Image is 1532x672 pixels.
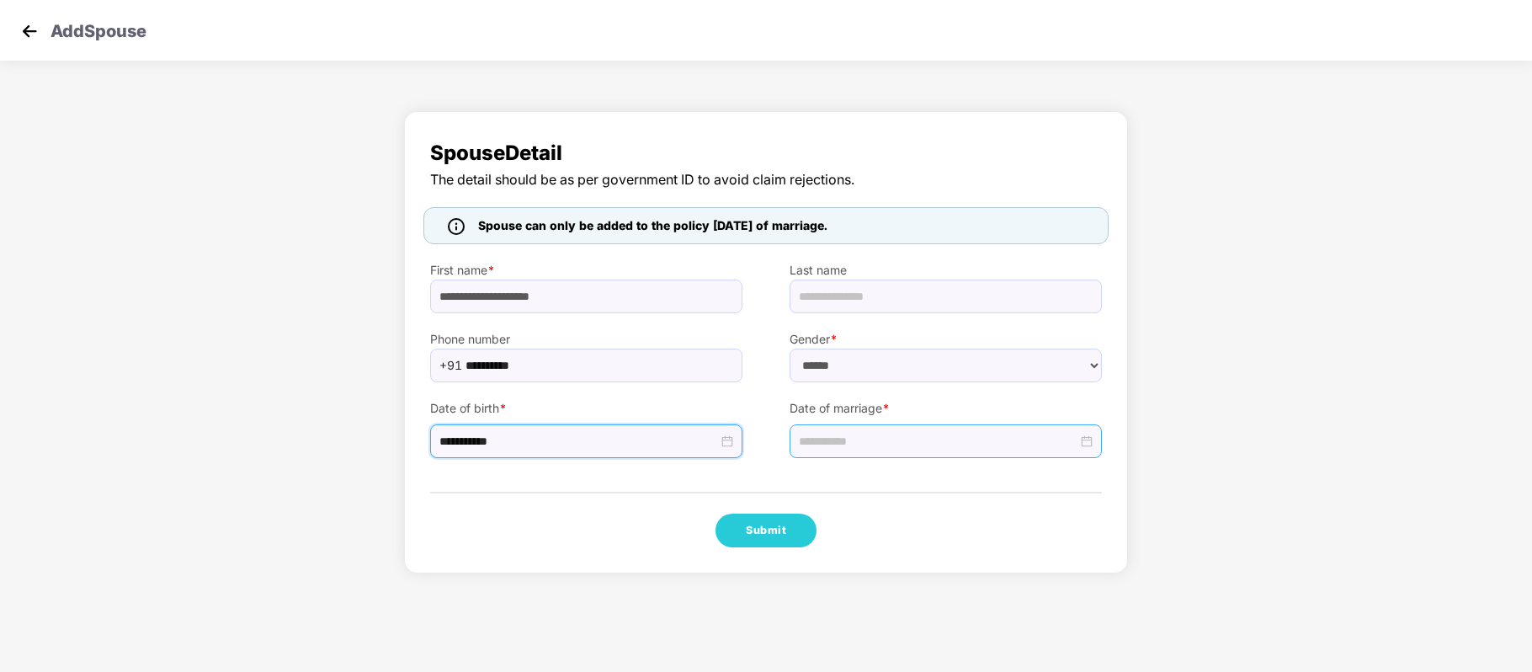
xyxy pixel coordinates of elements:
label: Gender [790,330,1102,349]
span: The detail should be as per government ID to avoid claim rejections. [430,169,1102,190]
span: Spouse can only be added to the policy [DATE] of marriage. [478,216,827,235]
label: Last name [790,261,1102,280]
img: svg+xml;base64,PHN2ZyB4bWxucz0iaHR0cDovL3d3dy53My5vcmcvMjAwMC9zdmciIHdpZHRoPSIzMCIgaGVpZ2h0PSIzMC... [17,19,42,44]
span: +91 [439,353,462,378]
label: Date of marriage [790,399,1102,418]
label: Date of birth [430,399,742,418]
label: First name [430,261,742,280]
p: Add Spouse [51,19,146,39]
button: Submit [715,514,817,547]
img: icon [448,218,465,235]
span: Spouse Detail [430,137,1102,169]
label: Phone number [430,330,742,349]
